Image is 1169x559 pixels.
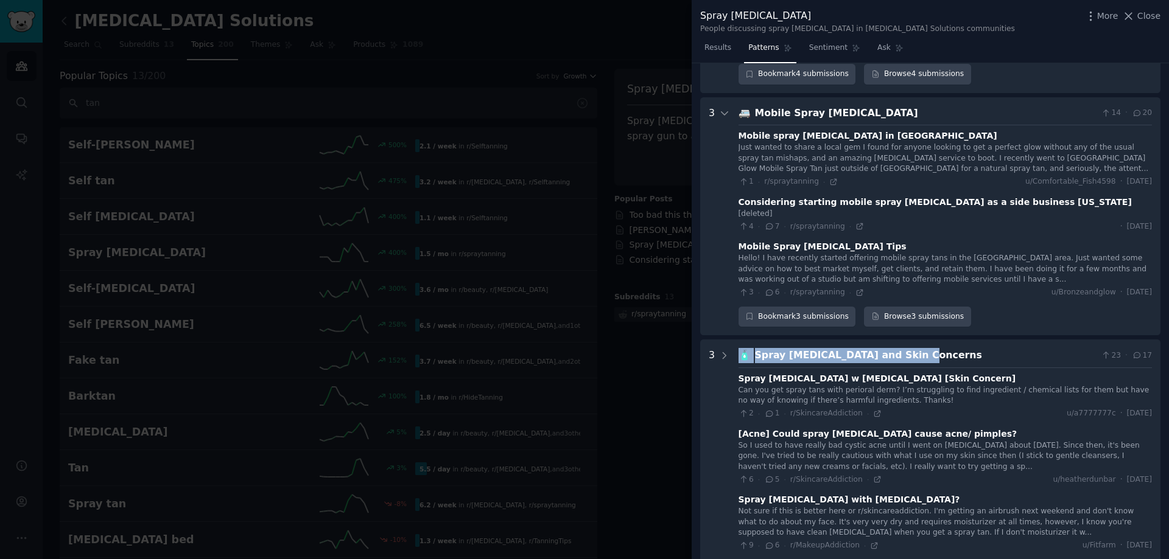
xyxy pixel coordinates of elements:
span: 6 [739,474,754,485]
span: 🚐 [739,107,751,119]
span: r/spraytanning [764,177,819,186]
div: Can you get spray tans with perioral derm? I’m struggling to find ingredient / chemical lists for... [739,385,1152,406]
div: Not sure if this is better here or r/skincareaddiction. I'm getting an airbrush next weekend and ... [739,506,1152,538]
div: Just wanted to share a local gem I found for anyone looking to get a perfect glow without any of ... [739,142,1152,175]
span: [DATE] [1127,176,1152,187]
span: · [784,541,785,550]
span: · [864,541,866,550]
span: u/Comfortable_Fish4598 [1025,176,1116,187]
span: · [758,222,760,231]
span: [DATE] [1127,540,1152,551]
span: · [758,409,760,418]
span: Sentiment [809,43,848,54]
span: · [1125,108,1128,119]
span: 3 [739,287,754,298]
span: 1 [764,408,779,419]
span: · [758,178,760,186]
span: 6 [764,540,779,551]
div: [Acne] Could spray [MEDICAL_DATA] cause acne/ pimples? [739,428,1017,440]
span: [DATE] [1127,221,1152,232]
span: · [1125,350,1128,361]
span: · [784,409,785,418]
div: Spray [MEDICAL_DATA] w [MEDICAL_DATA] [Skin Concern] [739,372,1016,385]
span: · [758,475,760,484]
span: 20 [1132,108,1152,119]
span: · [1120,221,1123,232]
span: Patterns [748,43,779,54]
span: · [1120,287,1123,298]
span: · [1120,176,1123,187]
a: Ask [873,38,908,63]
div: [deleted] [739,209,1152,220]
div: Spray [MEDICAL_DATA] and Skin Concerns [755,348,1097,363]
span: [DATE] [1127,408,1152,419]
span: Ask [877,43,891,54]
div: 3 [709,106,715,327]
a: Results [700,38,735,63]
a: Patterns [744,38,796,63]
span: · [849,222,851,231]
span: 17 [1132,350,1152,361]
span: 🧴 [739,349,751,361]
span: · [823,178,825,186]
span: 14 [1101,108,1121,119]
span: r/spraytanning [790,222,845,231]
span: Results [704,43,731,54]
span: u/heatherdunbar [1053,474,1115,485]
span: u/a7777777c [1067,408,1116,419]
div: Bookmark 3 submissions [739,307,856,327]
span: · [1120,540,1123,551]
span: · [758,288,760,297]
span: 23 [1101,350,1121,361]
span: u/Fitfarm [1083,540,1116,551]
div: Spray [MEDICAL_DATA] [700,9,1015,24]
div: Bookmark 4 submissions [739,64,856,85]
span: [DATE] [1127,287,1152,298]
span: · [758,541,760,550]
button: Bookmark3 submissions [739,307,856,327]
span: 6 [764,287,779,298]
span: · [867,409,869,418]
span: 1 [739,176,754,187]
span: · [1120,408,1123,419]
span: · [1120,474,1123,485]
a: Sentiment [805,38,865,63]
button: Close [1122,10,1160,23]
div: Hello! I have recently started offering mobile spray tans in the [GEOGRAPHIC_DATA] area. Just wan... [739,253,1152,285]
span: More [1097,10,1118,23]
button: More [1084,10,1118,23]
div: Spray [MEDICAL_DATA] with [MEDICAL_DATA]? [739,493,960,506]
span: · [784,288,785,297]
span: r/spraytanning [790,288,845,296]
span: · [867,475,869,484]
a: Browse3 submissions [864,307,971,327]
span: u/Bronzeandglow [1051,287,1116,298]
div: Considering starting mobile spray [MEDICAL_DATA] as a side business [US_STATE] [739,196,1132,209]
span: r/MakeupAddiction [790,541,860,549]
span: r/SkincareAddiction [790,409,863,417]
span: · [784,475,785,484]
span: Close [1137,10,1160,23]
div: Mobile spray [MEDICAL_DATA] in [GEOGRAPHIC_DATA] [739,130,997,142]
span: · [849,288,851,297]
div: People discussing spray [MEDICAL_DATA] in [MEDICAL_DATA] Solutions communities [700,24,1015,35]
span: · [784,222,785,231]
div: Mobile Spray [MEDICAL_DATA] Tips [739,240,907,253]
div: Mobile Spray [MEDICAL_DATA] [755,106,1097,121]
button: Bookmark4 submissions [739,64,856,85]
span: 5 [764,474,779,485]
span: 7 [764,221,779,232]
span: r/SkincareAddiction [790,475,863,484]
a: Browse4 submissions [864,64,971,85]
span: 4 [739,221,754,232]
span: 9 [739,540,754,551]
div: So I used to have really bad cystic acne until I went on [MEDICAL_DATA] about [DATE]. Since then,... [739,440,1152,473]
span: 2 [739,408,754,419]
span: [DATE] [1127,474,1152,485]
